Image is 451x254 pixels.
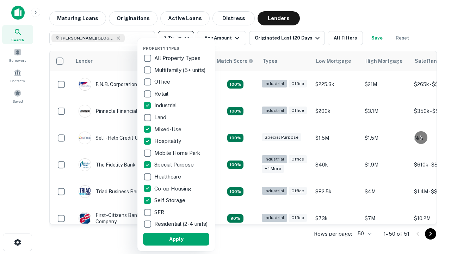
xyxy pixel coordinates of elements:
p: Hospitality [154,137,183,145]
p: Industrial [154,101,178,110]
iframe: Chat Widget [416,198,451,231]
p: Co-op Housing [154,185,192,193]
p: SFR [154,208,166,217]
p: Healthcare [154,173,183,181]
button: Apply [143,233,209,246]
p: Office [154,78,172,86]
p: Mobile Home Park [154,149,202,157]
p: All Property Types [154,54,202,62]
p: Retail [154,90,170,98]
p: Self Storage [154,196,187,205]
p: Multifamily (5+ units) [154,66,207,74]
p: Residential (2-4 units) [154,220,209,228]
p: Mixed-Use [154,125,183,134]
p: Land [154,113,168,122]
p: Special Purpose [154,161,195,169]
span: Property Types [143,46,179,50]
